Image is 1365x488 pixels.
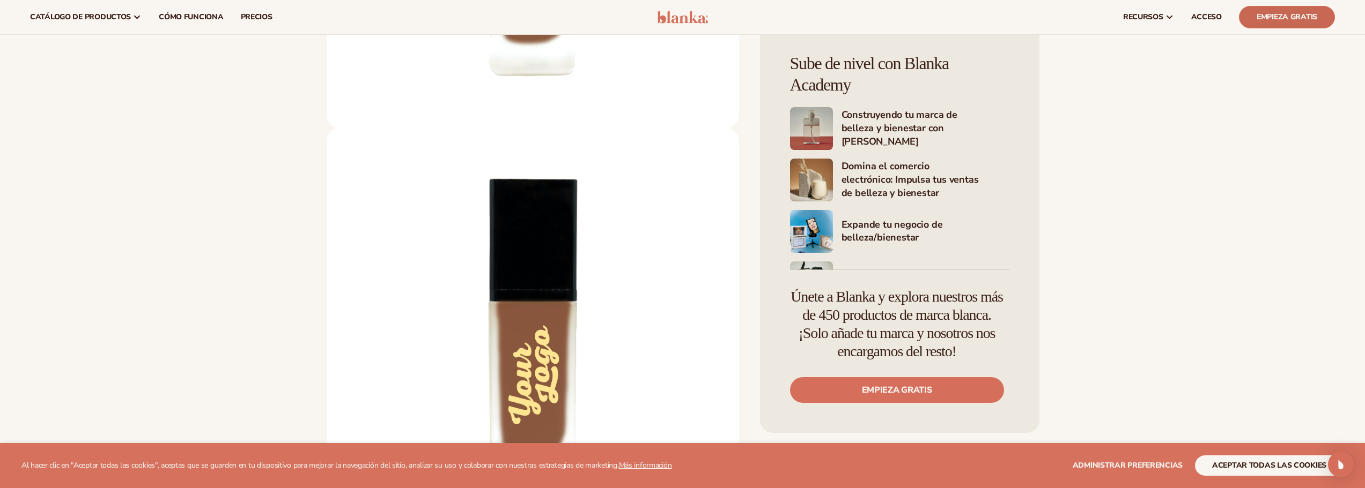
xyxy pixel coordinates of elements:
font: Expande tu negocio de belleza/bienestar [842,217,943,244]
button: Administrar preferencias [1073,455,1183,476]
img: Imagen 6 de Shopify [790,159,833,201]
a: Empieza gratis [1239,6,1335,28]
img: logo [657,11,708,24]
font: catálogo de productos [30,12,131,22]
font: Cómo funciona [159,12,223,22]
img: Imagen 8 de Shopify [790,261,833,304]
a: Imagen 8 de Shopify Marketing de su marca de belleza y bienestar 101 [790,261,1009,304]
font: Sube de nivel con Blanka Academy [790,54,949,94]
font: Únete a Blanka y explora nuestros más de 450 productos de marca blanca. ¡Solo añade tu marca y no... [791,288,1003,359]
font: Construyendo tu marca de belleza y bienestar con [PERSON_NAME] [842,108,957,147]
img: Imagen 7 de Shopify [790,210,833,253]
a: Más información [619,460,672,470]
a: Imagen 6 de Shopify Domina el comercio electrónico: Impulsa tus ventas de belleza y bienestar [790,159,1009,201]
font: Administrar preferencias [1073,460,1183,470]
div: Open Intercom Messenger [1328,452,1354,477]
font: aceptar todas las cookies [1212,460,1326,470]
img: Imagen 5 de Shopify [790,107,833,150]
font: Marketing de su marca de belleza y bienestar 101 [842,269,957,295]
button: aceptar todas las cookies [1195,455,1344,476]
font: ACCESO [1191,12,1222,22]
font: Empieza gratis [862,384,932,396]
font: recursos [1123,12,1163,22]
font: Domina el comercio electrónico: Impulsa tus ventas de belleza y bienestar [842,160,979,199]
a: Imagen 5 de Shopify Construyendo tu marca de belleza y bienestar con [PERSON_NAME] [790,107,1009,150]
font: precios [241,12,272,22]
a: Imagen 7 de Shopify Expande tu negocio de belleza/bienestar [790,210,1009,253]
font: Empieza gratis [1257,12,1317,22]
font: Al hacer clic en "Aceptar todas las cookies", aceptas que se guarden en tu dispositivo para mejor... [21,460,619,470]
a: Empieza gratis [790,377,1004,403]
